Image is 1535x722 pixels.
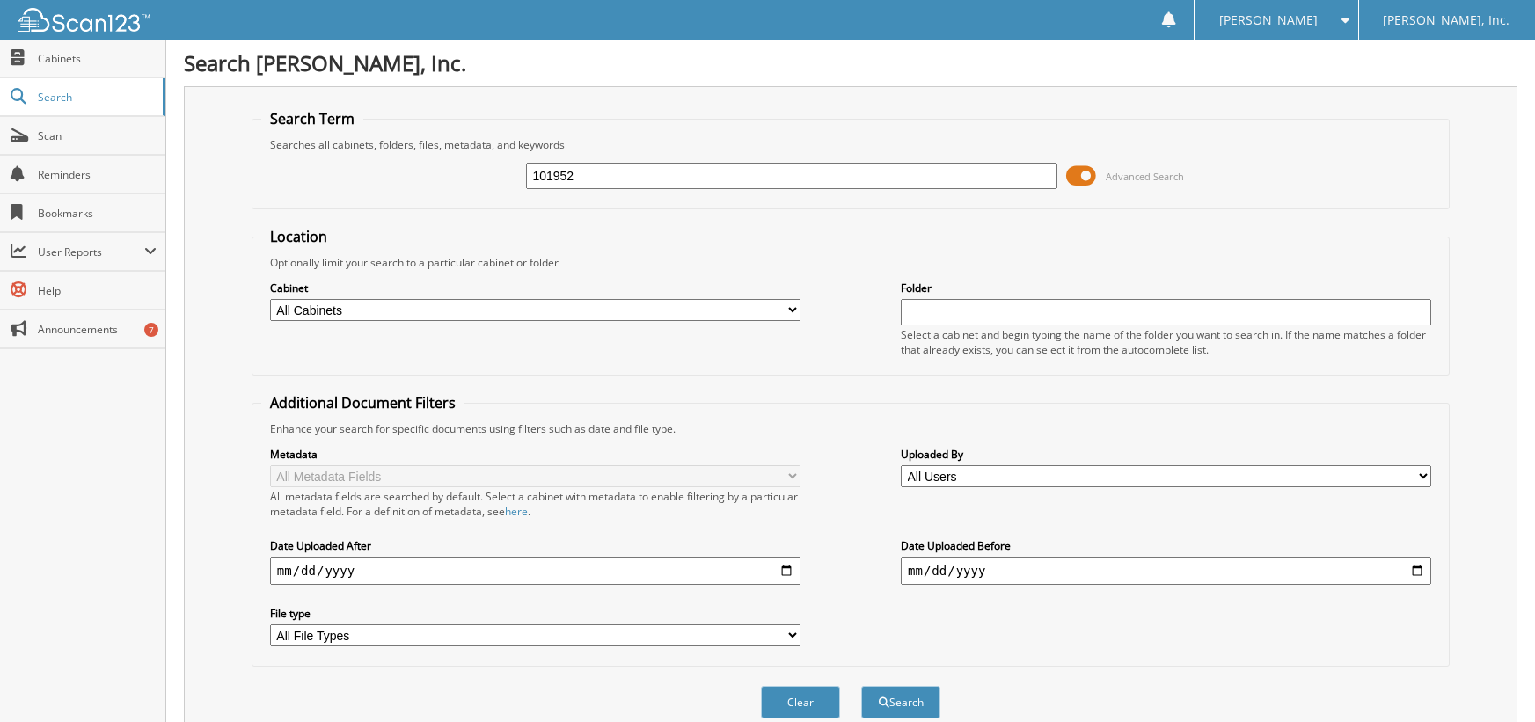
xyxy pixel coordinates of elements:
[901,281,1431,295] label: Folder
[261,421,1440,436] div: Enhance your search for specific documents using filters such as date and file type.
[1383,15,1509,26] span: [PERSON_NAME], Inc.
[270,281,800,295] label: Cabinet
[761,686,840,718] button: Clear
[144,323,158,337] div: 7
[901,447,1431,462] label: Uploaded By
[261,227,336,246] legend: Location
[38,167,157,182] span: Reminders
[18,8,150,32] img: scan123-logo-white.svg
[270,489,800,519] div: All metadata fields are searched by default. Select a cabinet with metadata to enable filtering b...
[1219,15,1318,26] span: [PERSON_NAME]
[261,255,1440,270] div: Optionally limit your search to a particular cabinet or folder
[270,557,800,585] input: start
[38,128,157,143] span: Scan
[901,557,1431,585] input: end
[38,206,157,221] span: Bookmarks
[261,109,363,128] legend: Search Term
[901,538,1431,553] label: Date Uploaded Before
[261,137,1440,152] div: Searches all cabinets, folders, files, metadata, and keywords
[184,48,1517,77] h1: Search [PERSON_NAME], Inc.
[38,283,157,298] span: Help
[38,51,157,66] span: Cabinets
[505,504,528,519] a: here
[38,90,154,105] span: Search
[270,447,800,462] label: Metadata
[1106,170,1184,183] span: Advanced Search
[901,327,1431,357] div: Select a cabinet and begin typing the name of the folder you want to search in. If the name match...
[270,606,800,621] label: File type
[861,686,940,718] button: Search
[261,393,464,412] legend: Additional Document Filters
[38,322,157,337] span: Announcements
[270,538,800,553] label: Date Uploaded After
[38,244,144,259] span: User Reports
